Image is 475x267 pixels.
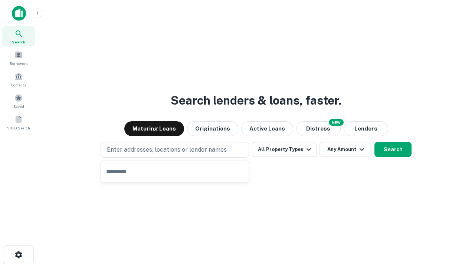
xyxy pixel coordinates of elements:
button: Any Amount [320,142,371,157]
a: Saved [2,91,35,111]
button: Originations [187,121,238,136]
span: Contacts [11,82,26,88]
a: SREO Search [2,112,35,132]
h3: Search lenders & loans, faster. [171,92,341,109]
button: Active Loans [241,121,293,136]
span: Saved [13,103,24,109]
button: Maturing Loans [124,121,184,136]
button: Search [374,142,412,157]
a: Borrowers [2,48,35,68]
a: Contacts [2,69,35,89]
a: Search [2,26,35,46]
img: capitalize-icon.png [12,6,26,21]
button: Lenders [344,121,388,136]
span: Borrowers [10,60,27,66]
button: All Property Types [252,142,317,157]
div: NEW [329,119,344,126]
p: Enter addresses, locations or lender names [107,145,227,154]
span: SREO Search [7,125,30,131]
button: Search distressed loans with lien and other non-mortgage details. [296,121,341,136]
button: Enter addresses, locations or lender names [101,142,249,158]
span: Search [12,39,25,45]
iframe: Chat Widget [438,208,475,243]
